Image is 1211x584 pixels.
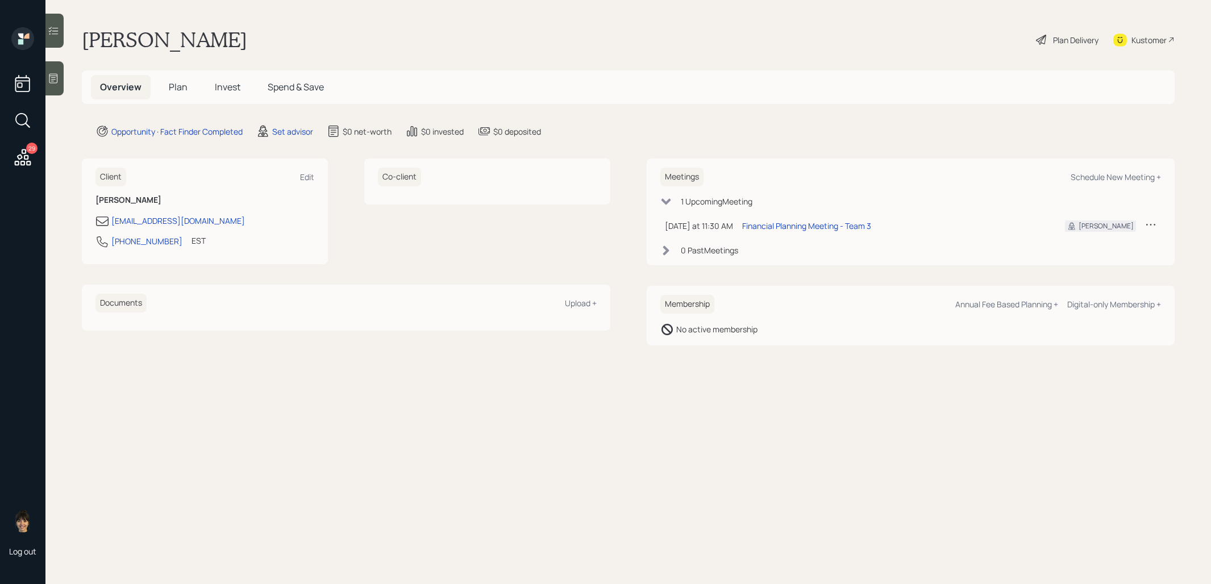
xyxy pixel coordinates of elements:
div: No active membership [676,323,758,335]
div: Kustomer [1131,34,1167,46]
h1: [PERSON_NAME] [82,27,247,52]
div: Set advisor [272,126,313,137]
div: 0 Past Meeting s [681,244,738,256]
div: Edit [300,172,314,182]
h6: Client [95,168,126,186]
div: $0 invested [421,126,464,137]
h6: [PERSON_NAME] [95,195,314,205]
div: 29 [26,143,38,154]
div: [EMAIL_ADDRESS][DOMAIN_NAME] [111,215,245,227]
div: $0 deposited [493,126,541,137]
div: Schedule New Meeting + [1071,172,1161,182]
div: Financial Planning Meeting - Team 3 [742,220,871,232]
span: Spend & Save [268,81,324,93]
div: [PERSON_NAME] [1079,221,1134,231]
div: $0 net-worth [343,126,392,137]
div: Digital-only Membership + [1067,299,1161,310]
div: 1 Upcoming Meeting [681,195,752,207]
img: treva-nostdahl-headshot.png [11,510,34,532]
h6: Membership [660,295,714,314]
span: Plan [169,81,188,93]
div: Annual Fee Based Planning + [955,299,1058,310]
span: Invest [215,81,240,93]
div: EST [192,235,206,247]
div: [PHONE_NUMBER] [111,235,182,247]
h6: Documents [95,294,147,312]
div: Upload + [565,298,597,308]
span: Overview [100,81,142,93]
div: Log out [9,546,36,557]
h6: Meetings [660,168,704,186]
div: [DATE] at 11:30 AM [665,220,733,232]
div: Plan Delivery [1053,34,1098,46]
div: Opportunity · Fact Finder Completed [111,126,243,137]
h6: Co-client [378,168,421,186]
